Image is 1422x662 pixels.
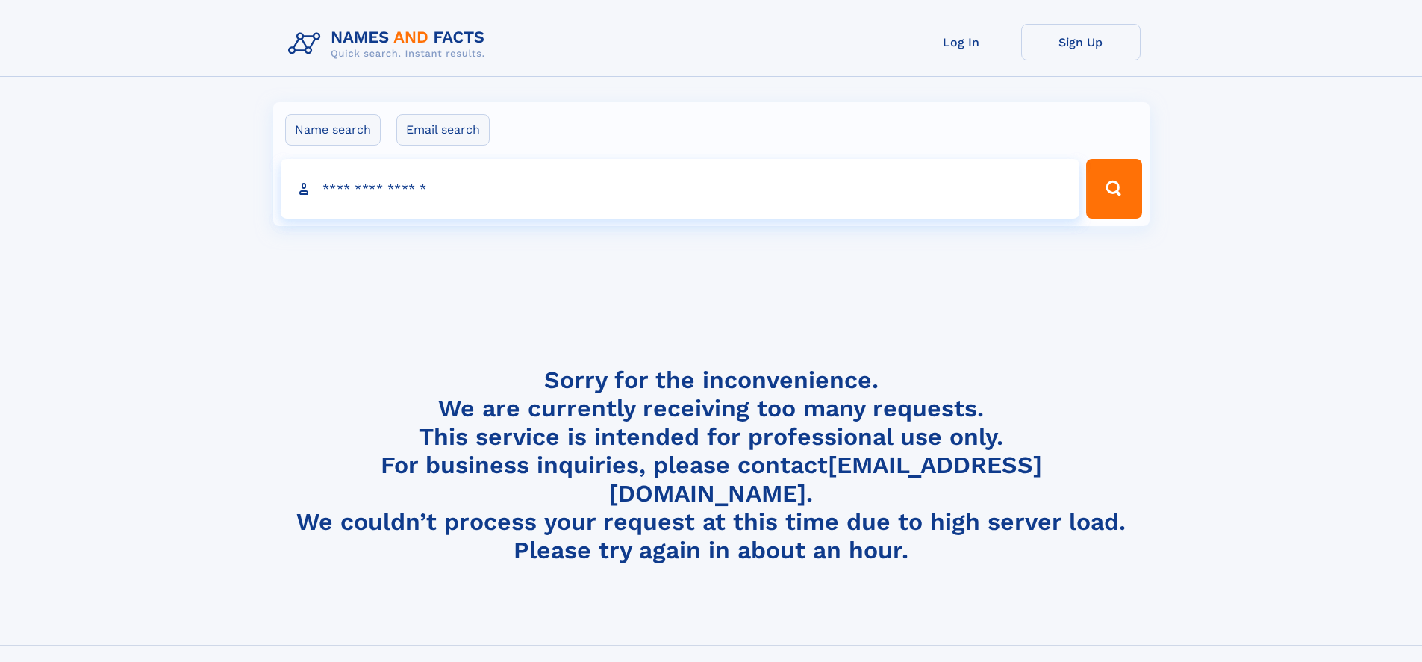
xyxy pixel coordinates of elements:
[282,24,497,64] img: Logo Names and Facts
[281,159,1080,219] input: search input
[609,451,1042,508] a: [EMAIL_ADDRESS][DOMAIN_NAME]
[396,114,490,146] label: Email search
[282,366,1141,565] h4: Sorry for the inconvenience. We are currently receiving too many requests. This service is intend...
[902,24,1021,60] a: Log In
[285,114,381,146] label: Name search
[1021,24,1141,60] a: Sign Up
[1086,159,1141,219] button: Search Button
